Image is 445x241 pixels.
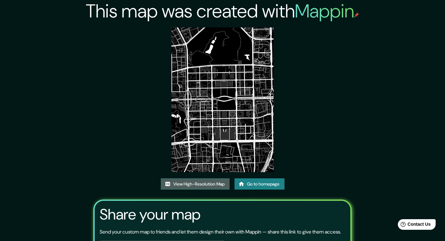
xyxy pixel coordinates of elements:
[171,27,274,172] img: created-map
[235,178,284,190] a: Go to homepage
[161,178,230,190] a: View High-Resolution Map
[100,228,341,236] p: Send your custom map to friends and let them design their own with Mappin — share this link to gi...
[100,206,200,223] h3: Share your map
[354,12,359,17] img: mappin-pin
[389,217,438,234] iframe: Help widget launcher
